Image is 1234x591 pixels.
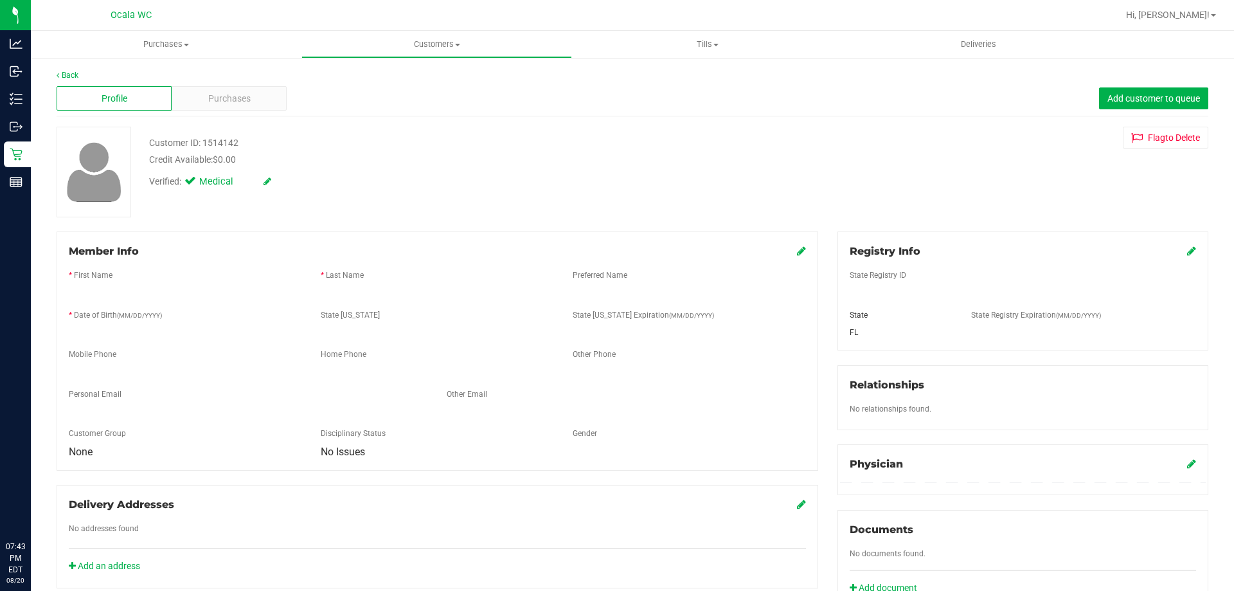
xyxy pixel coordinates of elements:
label: Gender [573,428,597,439]
span: Relationships [850,379,924,391]
label: Home Phone [321,349,366,360]
div: State [840,309,962,321]
span: Purchases [208,92,251,105]
a: Tills [572,31,843,58]
inline-svg: Inbound [10,65,22,78]
span: Add customer to queue [1107,93,1200,104]
label: First Name [74,269,112,281]
inline-svg: Analytics [10,37,22,50]
label: Other Phone [573,349,616,360]
p: 08/20 [6,576,25,585]
span: (MM/DD/YYYY) [1056,312,1101,319]
a: Deliveries [843,31,1114,58]
span: Deliveries [943,39,1014,50]
a: Back [57,71,78,80]
span: Profile [102,92,127,105]
label: Other Email [447,388,487,400]
button: Add customer to queue [1099,87,1208,109]
button: Flagto Delete [1123,127,1208,149]
label: Last Name [326,269,364,281]
label: State [US_STATE] Expiration [573,309,714,321]
span: (MM/DD/YYYY) [669,312,714,319]
label: Preferred Name [573,269,627,281]
span: Physician [850,458,903,470]
div: FL [840,327,962,338]
label: No relationships found. [850,403,931,415]
iframe: Resource center [13,488,51,527]
a: Add an address [69,561,140,571]
label: Personal Email [69,388,121,400]
a: Customers [301,31,572,58]
label: Disciplinary Status [321,428,386,439]
label: State Registry Expiration [971,309,1101,321]
label: Customer Group [69,428,126,439]
span: Hi, [PERSON_NAME]! [1126,10,1210,20]
inline-svg: Retail [10,148,22,161]
inline-svg: Reports [10,176,22,188]
inline-svg: Inventory [10,93,22,105]
div: Verified: [149,175,271,189]
span: (MM/DD/YYYY) [117,312,162,319]
span: None [69,446,93,458]
div: Credit Available: [149,153,715,167]
span: $0.00 [213,154,236,165]
span: Member Info [69,245,139,257]
span: No Issues [321,446,365,458]
span: Customers [302,39,571,50]
label: Mobile Phone [69,349,116,360]
img: user-icon.png [60,139,128,205]
span: Documents [850,523,913,536]
inline-svg: Outbound [10,120,22,133]
label: No addresses found [69,523,139,534]
label: Date of Birth [74,309,162,321]
span: Purchases [31,39,301,50]
label: State Registry ID [850,269,906,281]
span: Tills [573,39,842,50]
a: Purchases [31,31,301,58]
label: State [US_STATE] [321,309,380,321]
p: 07:43 PM EDT [6,541,25,576]
span: Delivery Addresses [69,498,174,511]
span: Registry Info [850,245,920,257]
div: Customer ID: 1514142 [149,136,238,150]
span: Ocala WC [111,10,152,21]
span: No documents found. [850,549,925,558]
span: Medical [199,175,251,189]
